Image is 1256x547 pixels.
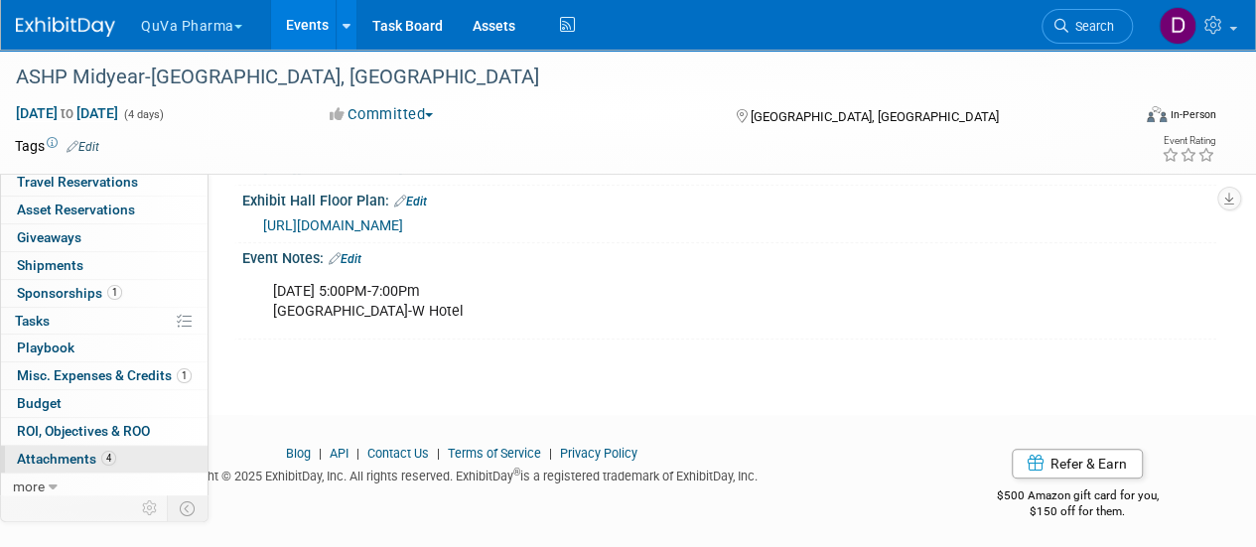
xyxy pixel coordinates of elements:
a: Blog [286,446,311,461]
span: Misc. Expenses & Credits [17,367,192,383]
button: Committed [323,104,441,125]
span: more [13,479,45,494]
div: Exhibit Hall Floor Plan: [242,186,1216,211]
a: Edit [394,195,427,208]
span: Sponsorships [17,285,122,301]
span: (4 days) [122,108,164,121]
a: Edit [329,252,361,266]
span: | [544,446,557,461]
span: Asset Reservations [17,202,135,217]
td: Toggle Event Tabs [168,495,209,521]
span: [GEOGRAPHIC_DATA], [GEOGRAPHIC_DATA] [750,109,998,124]
a: [URL][DOMAIN_NAME] [263,160,403,176]
a: Tasks [1,308,208,335]
div: ASHP Midyear-[GEOGRAPHIC_DATA], [GEOGRAPHIC_DATA] [9,60,1114,95]
img: Danielle Mitchell [1159,7,1196,45]
a: Sponsorships1 [1,280,208,307]
div: Event Rating [1162,136,1215,146]
span: | [314,446,327,461]
span: 4 [101,451,116,466]
td: Personalize Event Tab Strip [133,495,168,521]
span: Budget [17,395,62,411]
div: Copyright © 2025 ExhibitDay, Inc. All rights reserved. ExhibitDay is a registered trademark of Ex... [15,463,908,485]
div: $150 off for them. [938,503,1216,520]
span: [DATE] [DATE] [15,104,119,122]
a: Shipments [1,252,208,279]
a: Giveaways [1,224,208,251]
span: Playbook [17,340,74,355]
span: Search [1068,19,1114,34]
div: In-Person [1170,107,1216,122]
a: Attachments4 [1,446,208,473]
td: Tags [15,136,99,156]
a: Playbook [1,335,208,361]
a: Budget [1,390,208,417]
div: [DATE] 5:00PM-7:00Pm [GEOGRAPHIC_DATA]-W Hotel [259,272,1024,332]
span: ROI, Objectives & ROO [17,423,150,439]
a: [URL][DOMAIN_NAME] [263,217,403,233]
span: Travel Reservations [17,174,138,190]
a: Contact Us [367,446,429,461]
a: Search [1042,9,1133,44]
span: to [58,105,76,121]
a: Terms of Service [448,446,541,461]
span: Giveaways [17,229,81,245]
a: ROI, Objectives & ROO [1,418,208,445]
a: API [330,446,349,461]
span: | [351,446,364,461]
sup: ® [513,467,520,478]
a: Misc. Expenses & Credits1 [1,362,208,389]
img: Format-Inperson.png [1147,106,1167,122]
a: Edit [67,140,99,154]
span: | [432,446,445,461]
span: Shipments [17,257,83,273]
div: $500 Amazon gift card for you, [938,475,1216,520]
span: Attachments [17,451,116,467]
div: Event Notes: [242,243,1216,269]
a: Asset Reservations [1,197,208,223]
span: 1 [177,368,192,383]
a: more [1,474,208,500]
span: 1 [107,285,122,300]
span: Tasks [15,313,50,329]
a: Travel Reservations [1,169,208,196]
img: ExhibitDay [16,17,115,37]
a: Refer & Earn [1012,449,1143,479]
a: Privacy Policy [560,446,637,461]
div: Event Format [1041,103,1216,133]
